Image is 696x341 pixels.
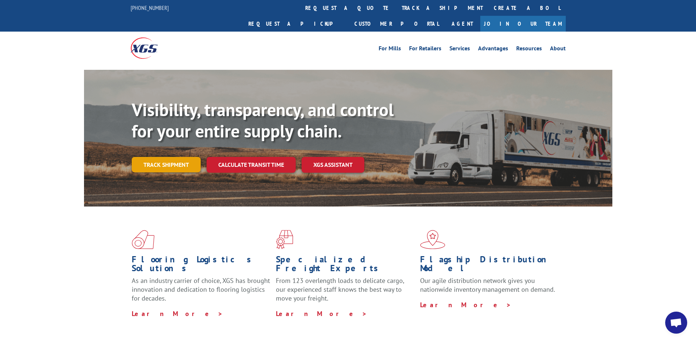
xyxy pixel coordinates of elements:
a: For Mills [379,46,401,54]
a: Learn More > [132,309,223,318]
a: Join Our Team [480,16,566,32]
a: Services [449,46,470,54]
span: As an industry carrier of choice, XGS has brought innovation and dedication to flooring logistics... [132,276,270,302]
h1: Specialized Freight Experts [276,255,415,276]
div: Open chat [665,312,687,334]
a: Advantages [478,46,508,54]
a: Customer Portal [349,16,444,32]
img: xgs-icon-total-supply-chain-intelligence-red [132,230,154,249]
a: Agent [444,16,480,32]
img: xgs-icon-flagship-distribution-model-red [420,230,445,249]
a: About [550,46,566,54]
b: Visibility, transparency, and control for your entire supply chain. [132,98,394,142]
p: From 123 overlength loads to delicate cargo, our experienced staff knows the best way to move you... [276,276,415,309]
a: Track shipment [132,157,201,172]
a: Learn More > [276,309,367,318]
a: Calculate transit time [207,157,296,173]
a: Learn More > [420,301,511,309]
a: [PHONE_NUMBER] [131,4,169,11]
h1: Flagship Distribution Model [420,255,559,276]
a: Resources [516,46,542,54]
a: For Retailers [409,46,441,54]
a: Request a pickup [243,16,349,32]
h1: Flooring Logistics Solutions [132,255,270,276]
img: xgs-icon-focused-on-flooring-red [276,230,293,249]
a: XGS ASSISTANT [302,157,364,173]
span: Our agile distribution network gives you nationwide inventory management on demand. [420,276,555,294]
